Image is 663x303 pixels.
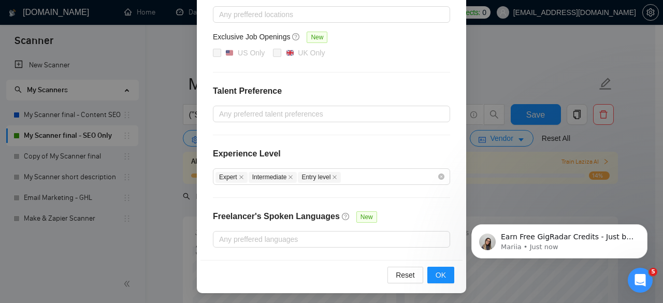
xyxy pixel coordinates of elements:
h4: Experience Level [213,148,281,160]
span: close [332,175,337,180]
button: OK [427,267,454,283]
span: close-circle [438,174,444,180]
img: 🇺🇸 [226,49,233,56]
span: Reset [396,269,415,281]
span: question-circle [292,33,300,41]
iframe: Intercom notifications message [456,203,663,275]
span: Expert [215,172,248,183]
button: Reset [387,267,423,283]
div: US Only [238,47,265,59]
img: 🇬🇧 [286,49,294,56]
span: Intermediate [249,172,297,183]
span: OK [436,269,446,281]
span: 5 [649,268,657,276]
h4: Freelancer's Spoken Languages [213,210,340,223]
h4: Talent Preference [213,85,450,97]
span: Entry level [298,172,341,183]
span: close [288,175,293,180]
span: New [307,32,327,43]
div: UK Only [298,47,325,59]
span: close [239,175,244,180]
span: New [356,211,377,223]
span: question-circle [342,212,350,221]
h5: Exclusive Job Openings [213,31,290,42]
iframe: Intercom live chat [628,268,653,293]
